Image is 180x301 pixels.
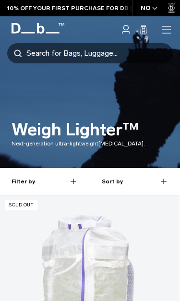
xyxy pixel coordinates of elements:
[7,43,173,63] div: Search for Bags, Luggage...
[5,200,37,210] p: Sold Out
[12,140,98,147] span: Next-generation ultra-lightweight
[12,177,35,186] strong: Filter by
[98,140,145,147] span: [MEDICAL_DATA].
[12,120,139,139] h1: Weigh Lighter™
